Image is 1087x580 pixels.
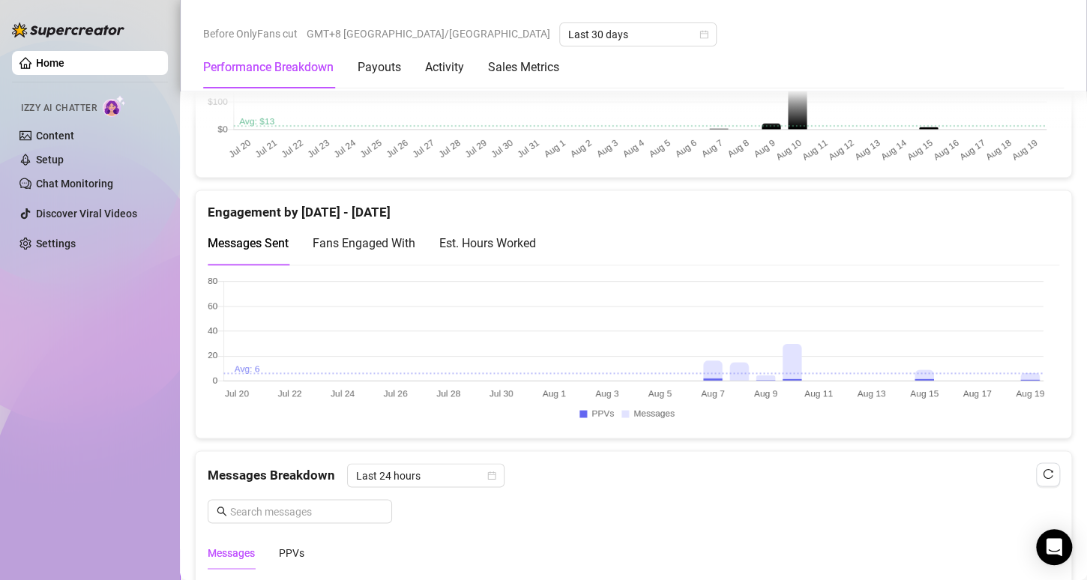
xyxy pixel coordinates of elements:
[208,544,255,561] div: Messages
[12,22,124,37] img: logo-BBDzfeDw.svg
[439,234,536,253] div: Est. Hours Worked
[568,23,708,46] span: Last 30 days
[307,22,550,45] span: GMT+8 [GEOGRAPHIC_DATA]/[GEOGRAPHIC_DATA]
[203,22,298,45] span: Before OnlyFans cut
[313,236,415,250] span: Fans Engaged With
[356,464,496,486] span: Last 24 hours
[208,463,1059,487] div: Messages Breakdown
[487,471,496,480] span: calendar
[699,30,708,39] span: calendar
[36,238,76,250] a: Settings
[208,190,1059,223] div: Engagement by [DATE] - [DATE]
[230,503,383,519] input: Search messages
[203,58,334,76] div: Performance Breakdown
[21,101,97,115] span: Izzy AI Chatter
[36,130,74,142] a: Content
[103,95,126,117] img: AI Chatter
[488,58,559,76] div: Sales Metrics
[425,58,464,76] div: Activity
[208,236,289,250] span: Messages Sent
[217,506,227,516] span: search
[36,208,137,220] a: Discover Viral Videos
[36,154,64,166] a: Setup
[36,178,113,190] a: Chat Monitoring
[279,544,304,561] div: PPVs
[1043,468,1053,479] span: reload
[36,57,64,69] a: Home
[358,58,401,76] div: Payouts
[1036,529,1072,565] div: Open Intercom Messenger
